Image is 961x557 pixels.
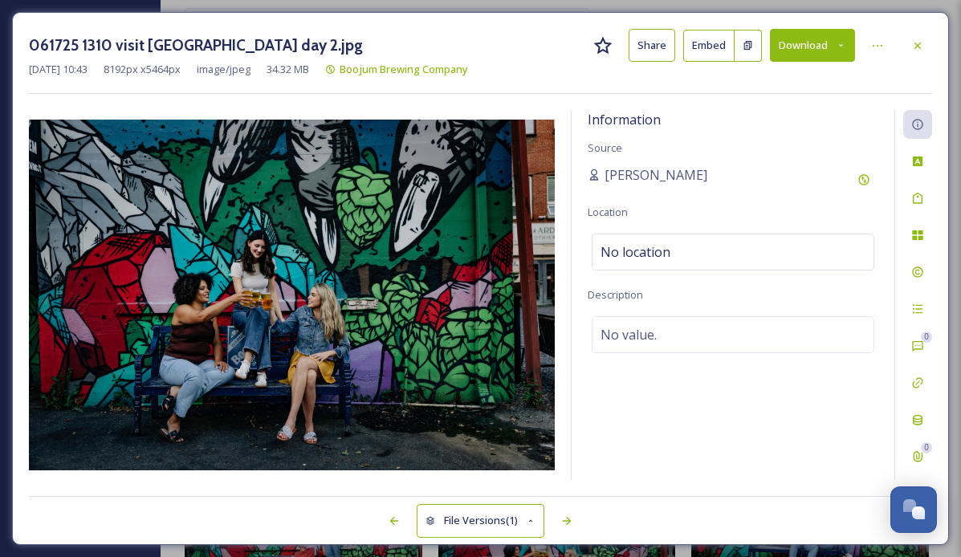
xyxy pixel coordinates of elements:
[29,34,363,57] h3: 061725 1310 visit [GEOGRAPHIC_DATA] day 2.jpg
[588,140,622,155] span: Source
[921,442,932,453] div: 0
[197,62,250,77] span: image/jpeg
[104,62,181,77] span: 8192 px x 5464 px
[629,29,675,62] button: Share
[29,62,88,77] span: [DATE] 10:43
[588,205,628,219] span: Location
[417,504,545,537] button: File Versions(1)
[890,486,937,533] button: Open Chat
[770,29,855,62] button: Download
[267,62,309,77] span: 34.32 MB
[588,111,661,128] span: Information
[588,287,643,302] span: Description
[29,120,555,470] img: 061725%201310%20visit%20haywood%20day%202.jpg
[921,331,932,343] div: 0
[605,165,707,185] span: [PERSON_NAME]
[683,30,735,62] button: Embed
[601,325,657,344] span: No value.
[340,62,468,76] span: Boojum Brewing Company
[601,242,670,262] span: No location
